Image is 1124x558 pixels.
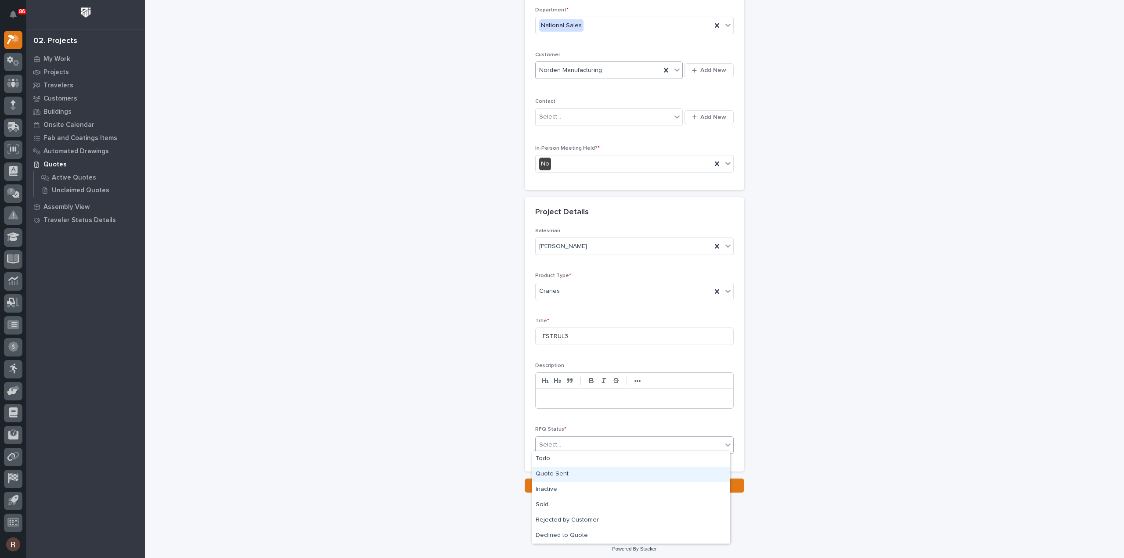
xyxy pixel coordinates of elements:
[535,208,589,217] h2: Project Details
[43,148,109,155] p: Automated Drawings
[11,11,22,25] div: Notifications86
[34,171,145,184] a: Active Quotes
[4,5,22,24] button: Notifications
[43,95,77,103] p: Customers
[539,440,561,450] div: Select...
[33,36,77,46] div: 02. Projects
[52,174,96,182] p: Active Quotes
[532,467,730,482] div: Quote Sent
[535,146,600,151] span: In-Person Meeting Held?
[43,121,94,129] p: Onsite Calendar
[19,8,25,14] p: 86
[43,203,90,211] p: Assembly View
[26,213,145,227] a: Traveler Status Details
[532,513,730,528] div: Rejected by Customer
[26,105,145,118] a: Buildings
[26,52,145,65] a: My Work
[43,108,72,116] p: Buildings
[535,363,564,368] span: Description
[539,158,551,170] div: No
[532,451,730,467] div: Todo
[26,92,145,105] a: Customers
[535,318,549,324] span: Title
[700,66,726,74] span: Add New
[535,52,560,58] span: Customer
[26,79,145,92] a: Travelers
[78,4,94,21] img: Workspace Logo
[532,482,730,497] div: Inactive
[539,242,587,251] span: [PERSON_NAME]
[26,200,145,213] a: Assembly View
[525,479,744,493] button: Save
[4,535,22,554] button: users-avatar
[634,378,641,385] strong: •••
[26,118,145,131] a: Onsite Calendar
[535,7,569,13] span: Department
[700,113,726,121] span: Add New
[532,497,730,513] div: Sold
[43,216,116,224] p: Traveler Status Details
[26,65,145,79] a: Projects
[26,158,145,171] a: Quotes
[539,112,561,122] div: Select...
[539,19,584,32] div: National Sales
[535,427,566,432] span: RFQ Status
[52,187,109,194] p: Unclaimed Quotes
[43,161,67,169] p: Quotes
[539,66,602,75] span: Norden Manufacturing
[34,184,145,196] a: Unclaimed Quotes
[43,134,117,142] p: Fab and Coatings Items
[26,131,145,144] a: Fab and Coatings Items
[532,528,730,544] div: Declined to Quote
[26,144,145,158] a: Automated Drawings
[535,228,560,234] span: Salesman
[684,110,734,124] button: Add New
[535,99,555,104] span: Contact
[43,55,70,63] p: My Work
[684,63,734,77] button: Add New
[631,375,644,386] button: •••
[612,546,656,551] a: Powered By Stacker
[535,273,571,278] span: Product Type
[539,287,560,296] span: Cranes
[43,68,69,76] p: Projects
[43,82,73,90] p: Travelers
